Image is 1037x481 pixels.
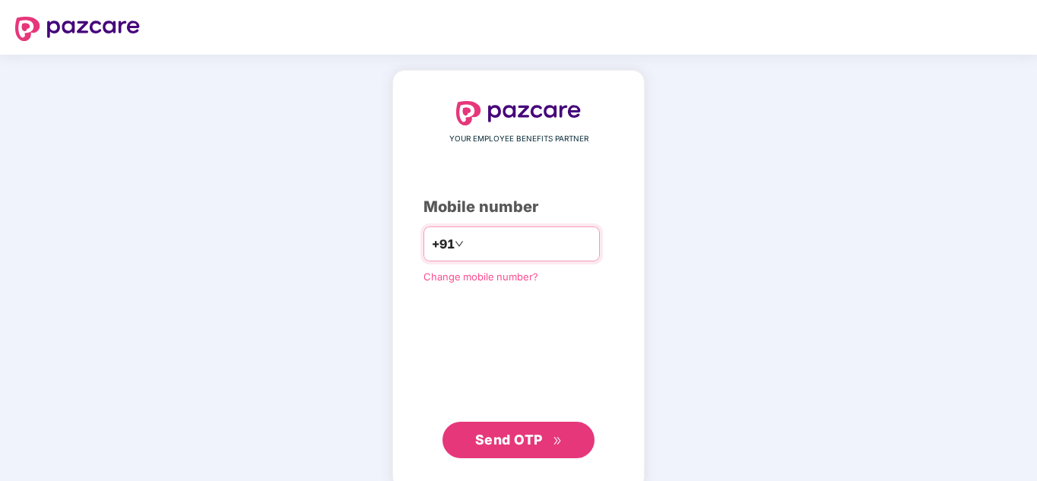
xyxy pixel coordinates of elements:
img: logo [456,101,581,125]
a: Change mobile number? [423,271,538,283]
span: down [455,239,464,248]
div: Mobile number [423,195,614,219]
span: double-right [553,436,563,446]
span: Send OTP [475,432,543,448]
span: YOUR EMPLOYEE BENEFITS PARTNER [449,133,588,145]
button: Send OTPdouble-right [442,422,595,458]
span: +91 [432,235,455,254]
img: logo [15,17,140,41]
